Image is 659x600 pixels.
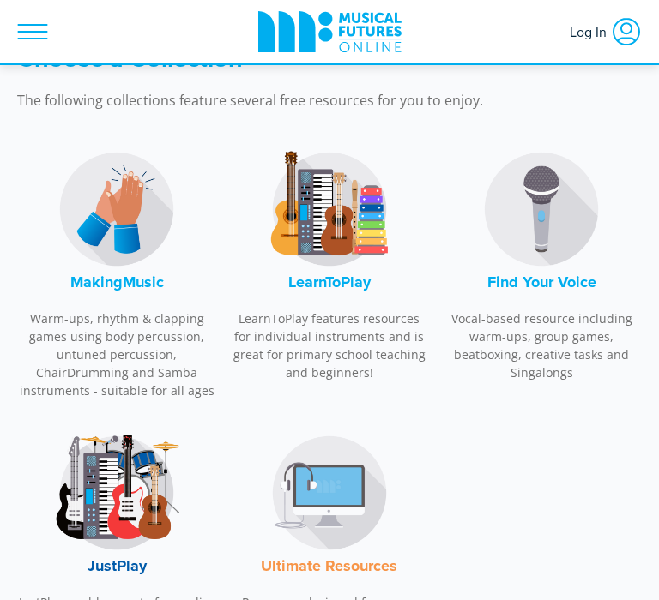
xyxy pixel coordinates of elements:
[288,271,371,293] font: LearnToPlay
[442,136,642,390] a: Find Your Voice LogoFind Your Voice Vocal-based resource including warm-ups, group games, beatbox...
[570,16,611,47] span: Log In
[17,136,217,408] a: MakingMusic LogoMakingMusic Warm-ups, rhythm & clapping games using body percussion, untuned perc...
[561,8,650,56] a: Log In
[477,145,606,273] img: Find Your Voice Logo
[265,145,394,273] img: LearnToPlay Logo
[17,90,642,111] p: The following collections feature several free resources for you to enjoy.
[265,429,394,557] img: Music Technology Logo
[261,555,397,577] font: Ultimate Resources
[52,429,181,557] img: JustPlay Logo
[230,309,430,381] p: LearnToPlay features resources for individual instruments and is great for primary school teachin...
[88,555,147,577] font: JustPlay
[17,44,642,74] h3: Choose a Collection
[442,309,642,381] p: Vocal-based resource including warm-ups, group games, beatboxing, creative tasks and Singalongs
[17,309,217,399] p: Warm-ups, rhythm & clapping games using body percussion, untuned percussion, ChairDrumming and Sa...
[52,145,181,273] img: MakingMusic Logo
[487,271,596,293] font: Find Your Voice
[230,136,430,390] a: LearnToPlay LogoLearnToPlay LearnToPlay features resources for individual instruments and is grea...
[70,271,164,293] font: MakingMusic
